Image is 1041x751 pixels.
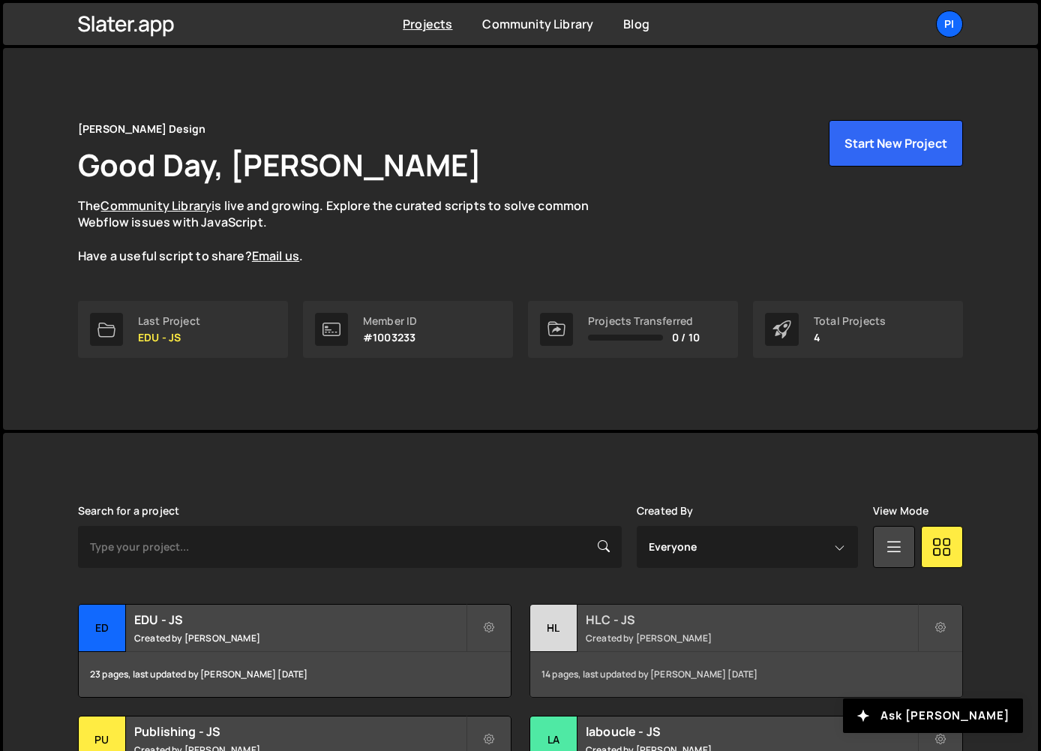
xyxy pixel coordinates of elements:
[586,611,917,628] h2: HLC - JS
[78,505,179,517] label: Search for a project
[138,332,200,344] p: EDU - JS
[529,604,963,698] a: HL HLC - JS Created by [PERSON_NAME] 14 pages, last updated by [PERSON_NAME] [DATE]
[79,605,126,652] div: ED
[134,611,466,628] h2: EDU - JS
[586,632,917,644] small: Created by [PERSON_NAME]
[873,505,928,517] label: View Mode
[78,144,481,185] h1: Good Day, [PERSON_NAME]
[482,16,593,32] a: Community Library
[588,315,700,327] div: Projects Transferred
[78,120,205,138] div: [PERSON_NAME] Design
[637,505,694,517] label: Created By
[403,16,452,32] a: Projects
[78,197,618,265] p: The is live and growing. Explore the curated scripts to solve common Webflow issues with JavaScri...
[78,301,288,358] a: Last Project EDU - JS
[78,526,622,568] input: Type your project...
[252,248,299,264] a: Email us
[672,332,700,344] span: 0 / 10
[138,315,200,327] div: Last Project
[814,315,886,327] div: Total Projects
[363,332,417,344] p: #1003233
[134,723,466,740] h2: Publishing - JS
[78,604,511,698] a: ED EDU - JS Created by [PERSON_NAME] 23 pages, last updated by [PERSON_NAME] [DATE]
[100,197,211,214] a: Community Library
[829,120,963,167] button: Start New Project
[936,11,963,38] a: Pi
[79,652,511,697] div: 23 pages, last updated by [PERSON_NAME] [DATE]
[530,605,577,652] div: HL
[586,723,917,740] h2: laboucle - JS
[623,16,649,32] a: Blog
[843,698,1023,733] button: Ask [PERSON_NAME]
[363,315,417,327] div: Member ID
[134,632,466,644] small: Created by [PERSON_NAME]
[530,652,962,697] div: 14 pages, last updated by [PERSON_NAME] [DATE]
[814,332,886,344] p: 4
